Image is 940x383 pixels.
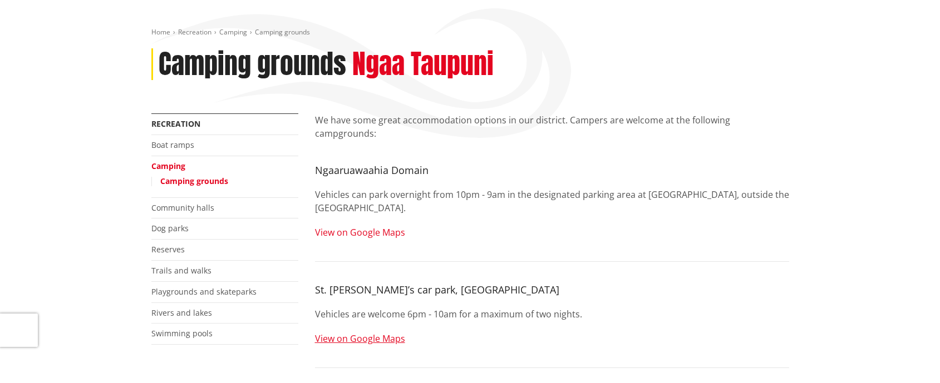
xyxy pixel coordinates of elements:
[315,226,405,238] a: View on Google Maps
[315,188,789,215] p: Vehicles can park overnight from 10pm - 9am in the designated parking area at [GEOGRAPHIC_DATA], ...
[255,27,310,37] span: Camping grounds
[315,307,789,321] p: Vehicles are welcome 6pm - 10am for a maximum of two nights.
[315,113,789,140] p: We have some great accommodation options in our district. Campers are welcome at the following ca...
[151,27,170,37] a: Home
[151,161,185,171] a: Camping
[151,307,212,318] a: Rivers and lakes
[889,336,929,376] iframe: Messenger Launcher
[159,48,346,81] h1: Camping grounds
[151,286,257,297] a: Playgrounds and skateparks
[151,202,214,213] a: Community halls
[178,27,211,37] a: Recreation
[151,118,200,129] a: Recreation
[151,244,185,255] a: Reserves
[151,28,789,37] nav: breadcrumb
[151,328,213,339] a: Swimming pools
[315,284,789,296] h4: St. [PERSON_NAME]’s car park, [GEOGRAPHIC_DATA]
[151,140,194,150] a: Boat ramps
[160,176,228,186] a: Camping grounds
[219,27,247,37] a: Camping
[151,265,211,276] a: Trails and walks
[352,48,494,81] h2: Ngaa Taupuni
[315,332,405,345] a: View on Google Maps
[151,223,189,233] a: Dog parks
[315,165,789,177] h4: Ngaaruawaahia Domain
